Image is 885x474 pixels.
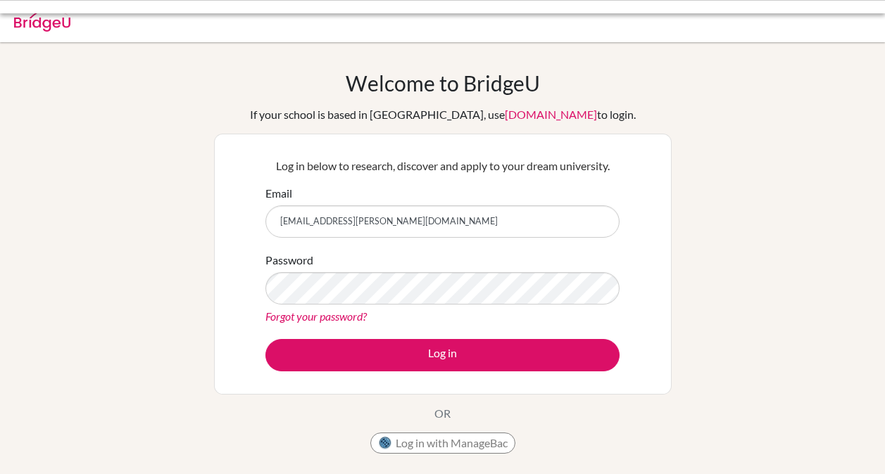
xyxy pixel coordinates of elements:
[34,11,640,28] div: Invalid email or password.
[434,405,451,422] p: OR
[250,106,636,123] div: If your school is based in [GEOGRAPHIC_DATA], use to login.
[265,185,292,202] label: Email
[265,252,313,269] label: Password
[265,339,620,371] button: Log in
[370,433,515,454] button: Log in with ManageBac
[14,9,70,32] img: Bridge-U
[346,70,540,96] h1: Welcome to BridgeU
[265,309,367,323] a: Forgot your password?
[505,108,597,121] a: [DOMAIN_NAME]
[265,158,620,174] p: Log in below to research, discover and apply to your dream university.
